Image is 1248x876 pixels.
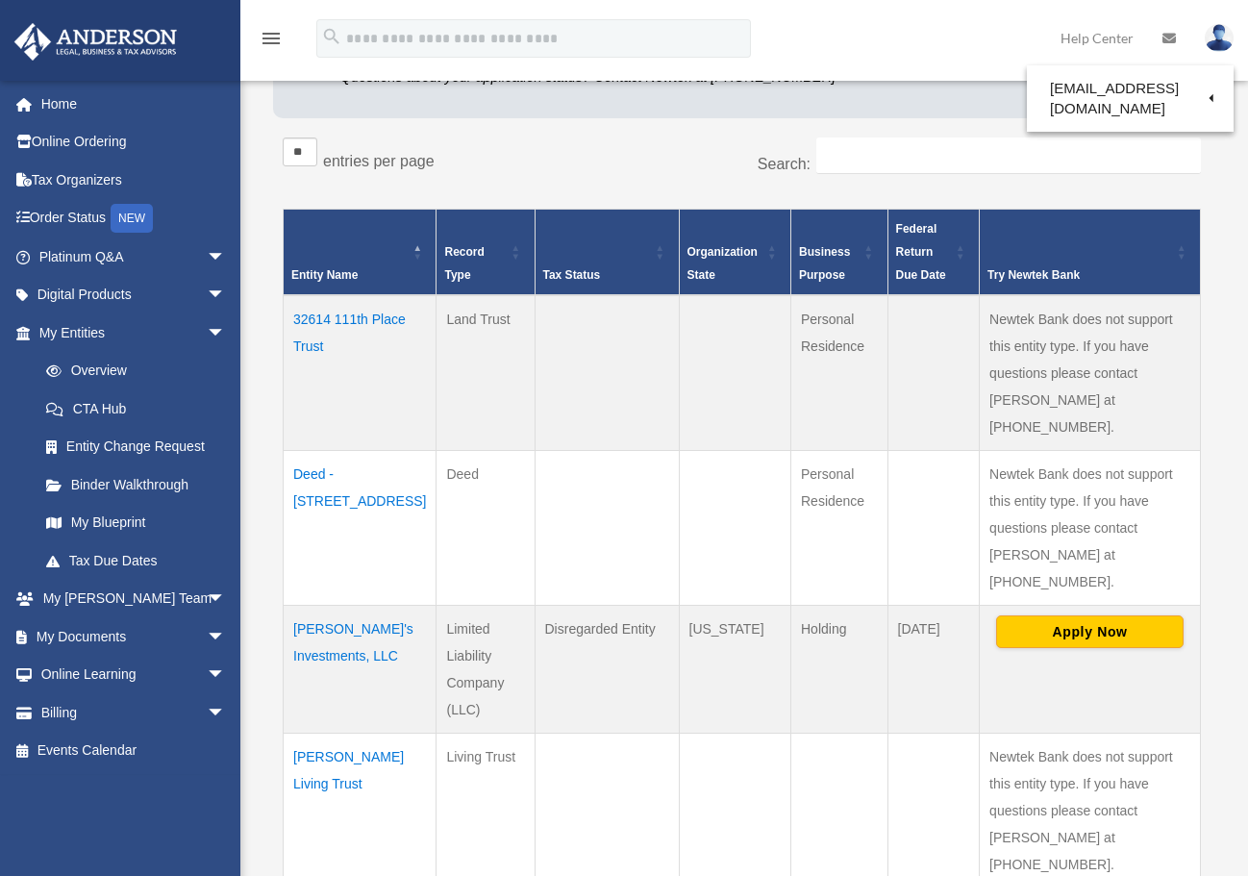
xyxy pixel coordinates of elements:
a: Online Ordering [13,123,255,162]
span: arrow_drop_down [207,276,245,315]
a: My Entitiesarrow_drop_down [13,313,245,352]
span: arrow_drop_down [207,693,245,733]
a: Tax Organizers [13,161,255,199]
td: Newtek Bank does not support this entity type. If you have questions please contact [PERSON_NAME]... [980,450,1201,605]
td: [PERSON_NAME]'s Investments, LLC [284,605,437,733]
a: Overview [27,352,236,390]
th: Try Newtek Bank : Activate to sort [980,209,1201,295]
td: Holding [790,605,887,733]
span: Business Purpose [799,245,850,282]
a: My [PERSON_NAME] Teamarrow_drop_down [13,580,255,618]
span: arrow_drop_down [207,238,245,277]
th: Organization State: Activate to sort [679,209,790,295]
a: Order StatusNEW [13,199,255,238]
a: Billingarrow_drop_down [13,693,255,732]
th: Federal Return Due Date: Activate to sort [887,209,980,295]
button: Apply Now [996,615,1184,648]
img: User Pic [1205,24,1234,52]
a: Digital Productsarrow_drop_down [13,276,255,314]
div: Try Newtek Bank [987,263,1171,287]
a: Tax Due Dates [27,541,245,580]
a: Home [13,85,255,123]
a: My Blueprint [27,504,245,542]
a: Online Learningarrow_drop_down [13,656,255,694]
th: Record Type: Activate to sort [437,209,535,295]
th: Tax Status: Activate to sort [535,209,679,295]
i: search [321,26,342,47]
a: [EMAIL_ADDRESS][DOMAIN_NAME] [1027,70,1234,127]
span: arrow_drop_down [207,656,245,695]
span: Entity Name [291,268,358,282]
td: Disregarded Entity [535,605,679,733]
a: Entity Change Request [27,428,245,466]
td: Deed - [STREET_ADDRESS] [284,450,437,605]
div: NEW [111,204,153,233]
td: Deed [437,450,535,605]
td: Newtek Bank does not support this entity type. If you have questions please contact [PERSON_NAME]... [980,295,1201,451]
td: [DATE] [887,605,980,733]
a: My Documentsarrow_drop_down [13,617,255,656]
span: arrow_drop_down [207,617,245,657]
span: Record Type [444,245,484,282]
th: Entity Name: Activate to invert sorting [284,209,437,295]
td: Limited Liability Company (LLC) [437,605,535,733]
a: Platinum Q&Aarrow_drop_down [13,238,255,276]
td: [US_STATE] [679,605,790,733]
i: menu [260,27,283,50]
a: menu [260,34,283,50]
span: Tax Status [543,268,601,282]
span: Organization State [687,245,758,282]
td: Personal Residence [790,295,887,451]
td: Land Trust [437,295,535,451]
td: 32614 111th Place Trust [284,295,437,451]
span: arrow_drop_down [207,313,245,353]
span: arrow_drop_down [207,580,245,619]
a: Binder Walkthrough [27,465,245,504]
img: Anderson Advisors Platinum Portal [9,23,183,61]
span: Federal Return Due Date [896,222,946,282]
a: Events Calendar [13,732,255,770]
label: Search: [758,156,811,172]
label: entries per page [323,153,435,169]
th: Business Purpose: Activate to sort [790,209,887,295]
td: Personal Residence [790,450,887,605]
a: CTA Hub [27,389,245,428]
